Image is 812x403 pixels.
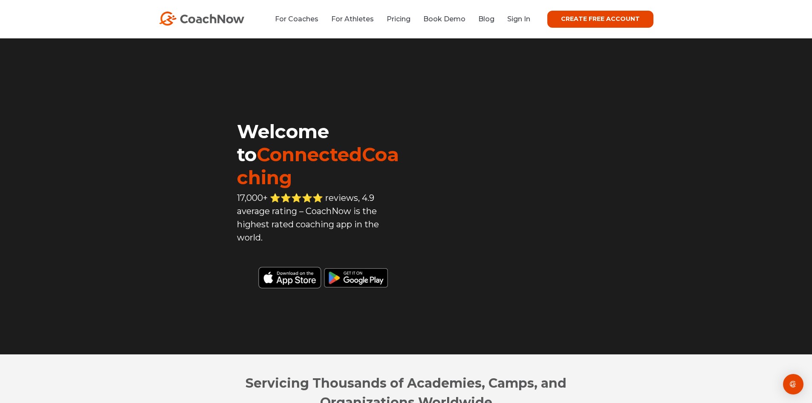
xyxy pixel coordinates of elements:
[507,15,530,23] a: Sign In
[237,120,406,189] h1: Welcome to
[547,11,653,28] a: CREATE FREE ACCOUNT
[237,263,406,288] img: Black Download CoachNow on the App Store Button
[275,15,318,23] a: For Coaches
[423,15,465,23] a: Book Demo
[478,15,494,23] a: Blog
[331,15,374,23] a: For Athletes
[237,193,379,243] span: 17,000+ ⭐️⭐️⭐️⭐️⭐️ reviews, 4.9 average rating – CoachNow is the highest rated coaching app in th...
[159,12,244,26] img: CoachNow Logo
[783,374,803,394] div: Open Intercom Messenger
[237,143,399,189] span: ConnectedCoaching
[387,15,410,23] a: Pricing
